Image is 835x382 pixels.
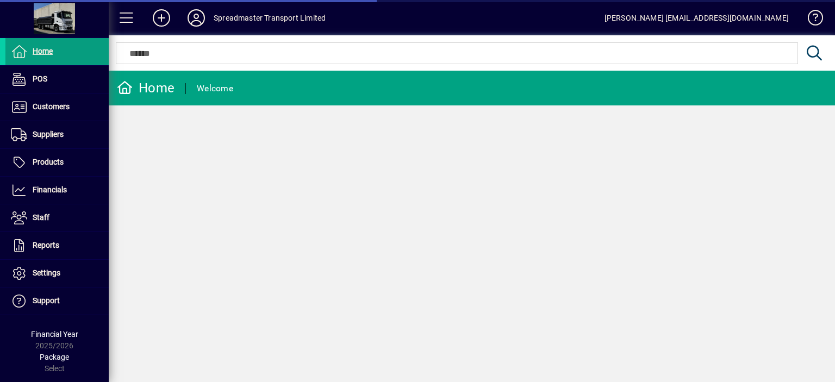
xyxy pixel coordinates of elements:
[5,204,109,231] a: Staff
[31,330,78,339] span: Financial Year
[197,80,233,97] div: Welcome
[117,79,175,97] div: Home
[800,2,821,37] a: Knowledge Base
[5,66,109,93] a: POS
[33,185,67,194] span: Financials
[33,268,60,277] span: Settings
[33,158,64,166] span: Products
[5,93,109,121] a: Customers
[5,149,109,176] a: Products
[33,130,64,139] span: Suppliers
[5,177,109,204] a: Financials
[5,260,109,287] a: Settings
[33,102,70,111] span: Customers
[214,9,326,27] div: Spreadmaster Transport Limited
[605,9,789,27] div: [PERSON_NAME] [EMAIL_ADDRESS][DOMAIN_NAME]
[33,74,47,83] span: POS
[179,8,214,28] button: Profile
[33,296,60,305] span: Support
[33,47,53,55] span: Home
[5,232,109,259] a: Reports
[5,121,109,148] a: Suppliers
[144,8,179,28] button: Add
[33,241,59,249] span: Reports
[33,213,49,222] span: Staff
[5,287,109,315] a: Support
[40,353,69,361] span: Package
